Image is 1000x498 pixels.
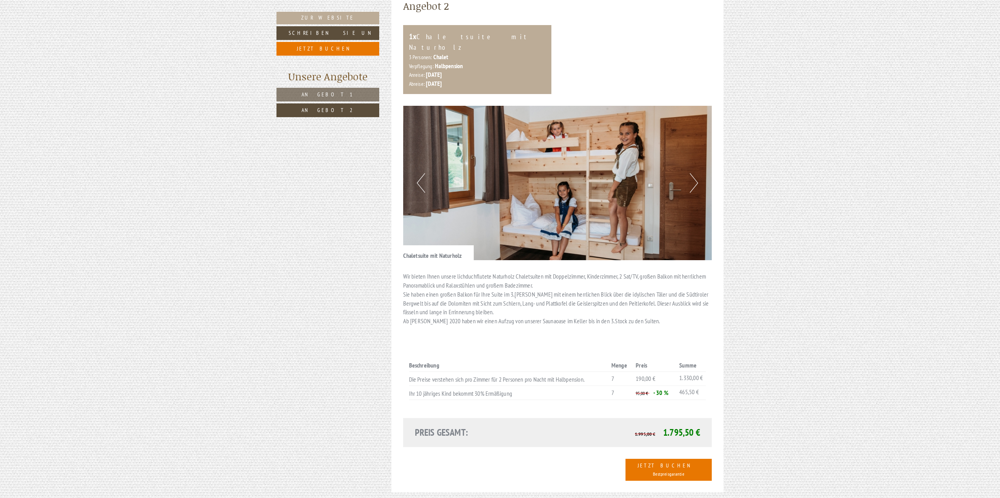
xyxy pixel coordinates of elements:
th: Beschreibung [409,359,608,371]
small: Verpflegung: [409,63,434,70]
span: Angebot 1 [302,91,354,98]
span: Angebot 2 [302,107,354,114]
span: 1.795,50 € [663,426,700,438]
small: Anreise: [409,71,425,78]
td: Die Preise verstehen sich pro Zimmer für 2 Personen pro Nacht mit Halbpension. [409,371,608,386]
b: Halbpension [435,62,463,70]
th: Menge [608,359,633,371]
td: 7 [608,386,633,400]
a: Jetzt buchen [276,42,379,56]
span: Bestpreisgarantie [653,471,685,477]
img: image [403,106,712,260]
b: [DATE] [426,71,442,78]
th: Preis [633,359,676,371]
button: Previous [417,173,425,193]
small: Abreise: [409,80,425,87]
td: Ihr 10 jähriges Kind bekommt 30% Ermäßigung [409,386,608,400]
div: Chaletsuite mit Naturholz [409,31,546,52]
div: Unsere Angebote [276,69,379,84]
button: Next [690,173,698,193]
td: 465,50 € [676,386,706,400]
th: Summe [676,359,706,371]
div: Preis gesamt: [409,426,558,439]
b: 1x [409,31,416,42]
td: 1.330,00 € [676,371,706,386]
a: Schreiben Sie uns [276,26,379,40]
span: 1.995,00 € [635,431,655,437]
a: Zur Website [276,12,379,24]
span: - 30 % [653,389,669,397]
small: 3 Personen: [409,54,432,61]
a: Jetzt BuchenBestpreisgarantie [625,459,712,481]
td: 7 [608,371,633,386]
p: Wir bieten Ihnen unsere lichduchflutete Naturholz Chaletsuiten mit Doppelzimmer, Kinderzimmer, 2 ... [403,272,712,326]
b: [DATE] [426,80,442,87]
span: 190,00 € [636,375,655,382]
b: Chalet [433,53,448,61]
div: Chaletsuite mit Naturholz [403,245,474,260]
span: 95,00 € [636,390,648,396]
